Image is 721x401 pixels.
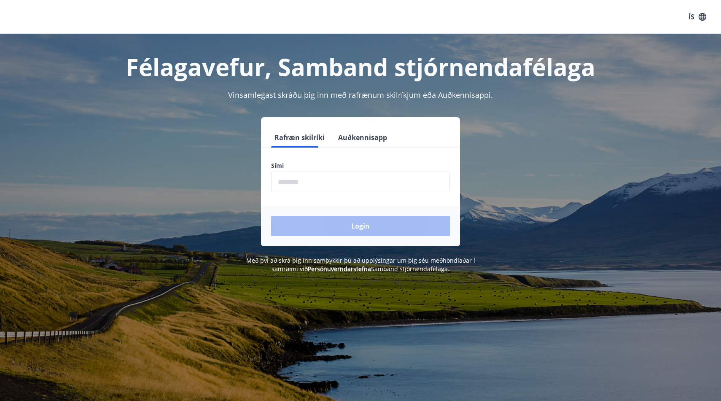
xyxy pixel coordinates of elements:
[271,161,450,170] label: Sími
[684,9,711,24] button: ÍS
[271,127,328,148] button: Rafræn skilríki
[67,51,654,83] h1: Félagavefur, Samband stjórnendafélaga
[246,256,475,273] span: Með því að skrá þig inn samþykkir þú að upplýsingar um þig séu meðhöndlaðar í samræmi við Samband...
[228,90,493,100] span: Vinsamlegast skráðu þig inn með rafrænum skilríkjum eða Auðkennisappi.
[335,127,390,148] button: Auðkennisapp
[308,265,371,273] a: Persónuverndarstefna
